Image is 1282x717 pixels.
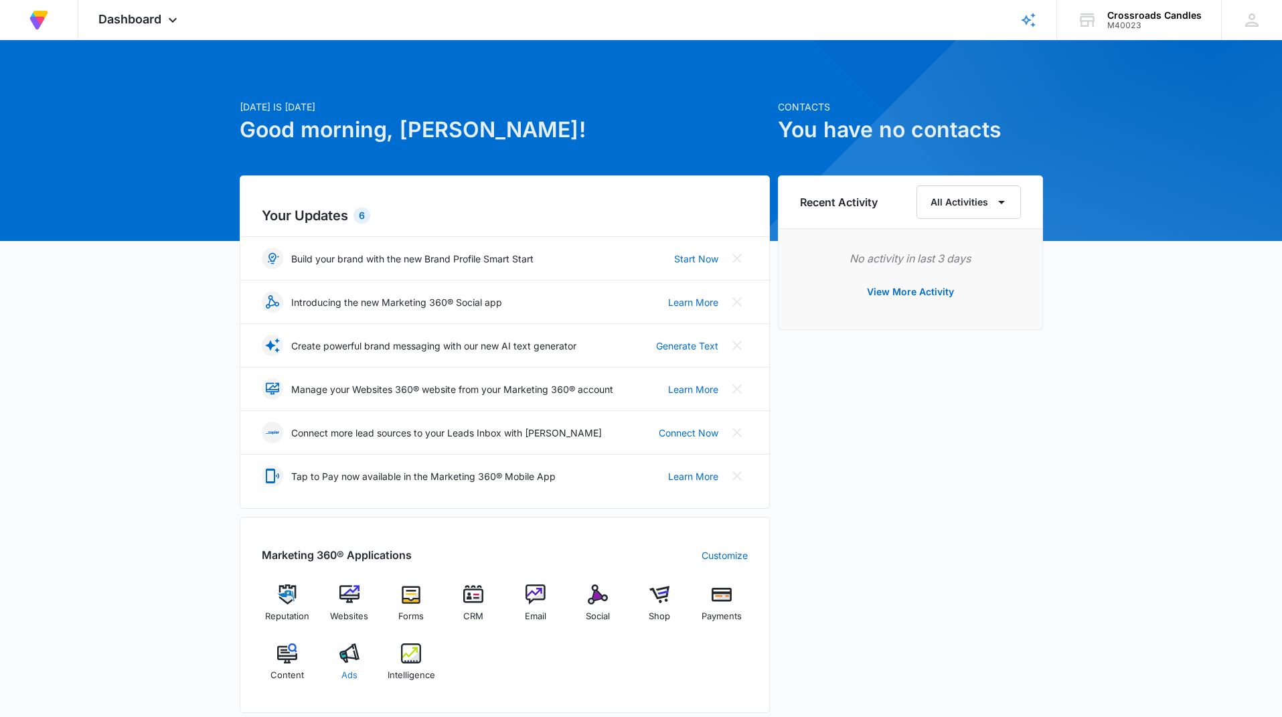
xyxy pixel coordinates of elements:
span: Email [525,610,546,623]
span: Ads [341,669,357,682]
span: Intelligence [388,669,435,682]
a: Reputation [262,584,313,633]
p: Build your brand with the new Brand Profile Smart Start [291,252,534,266]
button: View More Activity [854,276,967,308]
a: Intelligence [386,643,437,692]
a: Email [510,584,562,633]
p: Create powerful brand messaging with our new AI text generator [291,339,576,353]
span: Forms [398,610,424,623]
p: Connect more lead sources to your Leads Inbox with [PERSON_NAME] [291,426,602,440]
h6: Recent Activity [800,194,878,210]
h1: Good morning, [PERSON_NAME]! [240,114,770,146]
button: Close [726,465,748,487]
a: Generate Text [656,339,718,353]
a: Websites [323,584,375,633]
a: Learn More [668,382,718,396]
button: Close [726,335,748,356]
a: Start Now [674,252,718,266]
a: Social [572,584,623,633]
span: CRM [463,610,483,623]
p: [DATE] is [DATE] [240,100,770,114]
a: Forms [386,584,437,633]
a: Connect Now [659,426,718,440]
div: account id [1107,21,1202,30]
h2: Marketing 360® Applications [262,547,412,563]
span: Payments [702,610,742,623]
img: Volusion [27,8,51,32]
p: Manage your Websites 360® website from your Marketing 360® account [291,382,613,396]
a: Learn More [668,295,718,309]
a: Customize [702,548,748,562]
span: Social [586,610,610,623]
span: Dashboard [98,12,161,26]
span: Websites [330,610,368,623]
button: All Activities [916,185,1021,219]
span: Reputation [265,610,309,623]
button: Close [726,378,748,400]
div: account name [1107,10,1202,21]
a: Payments [696,584,748,633]
p: Tap to Pay now available in the Marketing 360® Mobile App [291,469,556,483]
div: 6 [353,208,370,224]
p: No activity in last 3 days [800,250,1021,266]
p: Contacts [778,100,1043,114]
p: Introducing the new Marketing 360® Social app [291,295,502,309]
a: Ads [323,643,375,692]
button: Close [726,248,748,269]
span: Content [270,669,304,682]
a: Content [262,643,313,692]
h1: You have no contacts [778,114,1043,146]
a: CRM [448,584,499,633]
h2: Your Updates [262,206,748,226]
a: Shop [634,584,686,633]
a: Learn More [668,469,718,483]
button: Close [726,422,748,443]
button: Close [726,291,748,313]
span: Shop [649,610,670,623]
